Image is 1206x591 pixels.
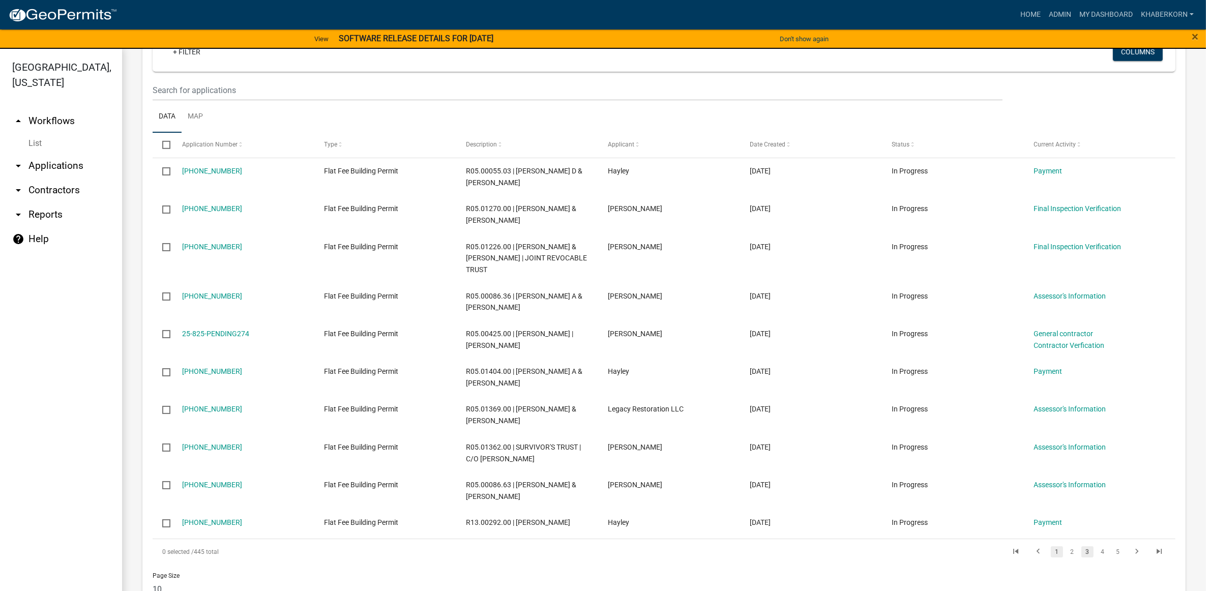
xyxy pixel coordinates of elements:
[466,405,576,425] span: R05.01369.00 | JAMES V & KATHRYN L FREIHAMMER
[750,518,771,526] span: 09/16/2025
[608,443,662,451] span: Sam Nierman
[182,330,249,338] a: 25-825-PENDING274
[153,101,182,133] a: Data
[1065,543,1080,560] li: page 2
[324,443,398,451] span: Flat Fee Building Permit
[1034,141,1076,148] span: Current Activity
[12,233,24,245] i: help
[750,204,771,213] span: 09/24/2025
[162,548,194,555] span: 0 selected /
[750,292,771,300] span: 09/24/2025
[1066,546,1078,557] a: 2
[314,133,456,157] datatable-header-cell: Type
[1150,546,1169,557] a: go to last page
[456,133,598,157] datatable-header-cell: Description
[892,330,928,338] span: In Progress
[182,167,242,175] a: [PHONE_NUMBER]
[12,160,24,172] i: arrow_drop_down
[1045,5,1075,24] a: Admin
[324,141,337,148] span: Type
[750,330,771,338] span: 09/22/2025
[182,204,242,213] a: [PHONE_NUMBER]
[608,141,634,148] span: Applicant
[12,209,24,221] i: arrow_drop_down
[153,80,1003,101] input: Search for applications
[1034,243,1121,251] a: Final Inspection Verification
[339,34,493,43] strong: SOFTWARE RELEASE DETAILS FOR [DATE]
[608,330,662,338] span: Lori Petersen
[12,115,24,127] i: arrow_drop_up
[466,141,497,148] span: Description
[182,405,242,413] a: [PHONE_NUMBER]
[324,292,398,300] span: Flat Fee Building Permit
[1034,481,1106,489] a: Assessor's Information
[750,141,785,148] span: Date Created
[466,292,582,312] span: R05.00086.36 | PATRICK A & TAMARA A WATSON
[466,243,587,274] span: R05.01226.00 | JEFFREY L & LYNN A SANDSTROM | JOINT REVOCABLE TRUST
[1034,341,1104,349] a: Contractor Verfication
[1137,5,1198,24] a: khaberkorn
[1080,543,1095,560] li: page 3
[1024,133,1166,157] datatable-header-cell: Current Activity
[750,243,771,251] span: 09/24/2025
[153,539,558,565] div: 445 total
[608,204,662,213] span: Geoff Christensen
[182,101,209,133] a: Map
[1049,543,1065,560] li: page 1
[182,481,242,489] a: [PHONE_NUMBER]
[1034,367,1062,375] a: Payment
[882,133,1024,157] datatable-header-cell: Status
[1095,543,1110,560] li: page 4
[892,367,928,375] span: In Progress
[182,243,242,251] a: [PHONE_NUMBER]
[1112,546,1124,557] a: 5
[182,443,242,451] a: [PHONE_NUMBER]
[172,133,314,157] datatable-header-cell: Application Number
[466,443,581,463] span: R05.01362.00 | SURVIVOR'S TRUST | C/O SANDRA K FITZGERALD
[1016,5,1045,24] a: Home
[598,133,740,157] datatable-header-cell: Applicant
[750,167,771,175] span: 09/24/2025
[750,481,771,489] span: 09/17/2025
[1034,167,1062,175] a: Payment
[466,367,582,387] span: R05.01404.00 | JUSTIN A & EMILY A WALLERICH
[608,292,662,300] span: Geoff Christensen
[1034,405,1106,413] a: Assessor's Information
[740,133,882,157] datatable-header-cell: Date Created
[1192,31,1198,43] button: Close
[324,330,398,338] span: Flat Fee Building Permit
[892,167,928,175] span: In Progress
[324,405,398,413] span: Flat Fee Building Permit
[1034,443,1106,451] a: Assessor's Information
[1110,543,1126,560] li: page 5
[324,481,398,489] span: Flat Fee Building Permit
[182,367,242,375] a: [PHONE_NUMBER]
[12,184,24,196] i: arrow_drop_down
[1097,546,1109,557] a: 4
[310,31,333,47] a: View
[608,518,629,526] span: Hayley
[182,518,242,526] a: [PHONE_NUMBER]
[1113,43,1163,61] button: Columns
[182,292,242,300] a: [PHONE_NUMBER]
[1192,29,1198,44] span: ×
[324,367,398,375] span: Flat Fee Building Permit
[1034,204,1121,213] a: Final Inspection Verification
[466,204,576,224] span: R05.01270.00 | KEVIN T & KYLIE S MEURER
[1127,546,1146,557] a: go to next page
[892,292,928,300] span: In Progress
[892,204,928,213] span: In Progress
[608,243,662,251] span: Geoff Christensen
[165,43,209,61] a: + Filter
[1034,292,1106,300] a: Assessor's Information
[466,330,573,349] span: R05.00425.00 | TODD M HUYBER | ELIZABETH ANN DRISKELL
[1034,518,1062,526] a: Payment
[776,31,833,47] button: Don't show again
[892,405,928,413] span: In Progress
[324,167,398,175] span: Flat Fee Building Permit
[1028,546,1048,557] a: go to previous page
[750,443,771,451] span: 09/18/2025
[466,518,570,526] span: R13.00292.00 | SHANE MATZKE
[466,481,576,500] span: R05.00086.63 | EMMA A & ANDREW B HERSHBERGER
[324,204,398,213] span: Flat Fee Building Permit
